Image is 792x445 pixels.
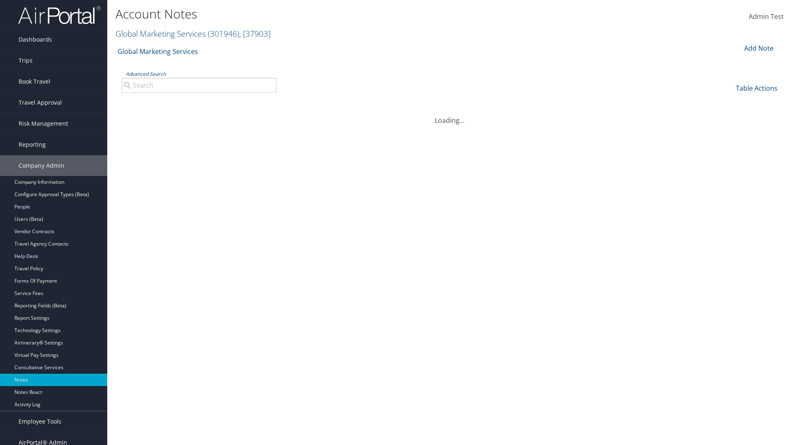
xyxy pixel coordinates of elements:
div: Add Note [738,43,778,53]
span: Trips [19,50,33,71]
a: Admin Test [749,4,784,30]
img: airportal-logo.png [18,5,101,25]
span: Company Admin [19,155,64,176]
span: Reporting [19,134,46,155]
span: Risk Management [19,113,68,134]
span: Admin Test [749,12,784,21]
span: Employee Tools [19,411,61,432]
a: Global Marketing Services [115,28,271,39]
h1: Account Notes [115,5,561,23]
div: Loading... [115,105,784,125]
span: , [ 37903 ] [239,28,271,39]
span: Travel Approval [19,92,62,113]
a: Table Actions [736,84,778,93]
input: Advanced Search [122,78,276,93]
span: ( 301946 ) [208,28,239,39]
span: Dashboards [19,29,52,50]
span: Book Travel [19,71,50,92]
a: Advanced Search [126,70,166,77]
a: Global Marketing Services [118,43,198,60]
